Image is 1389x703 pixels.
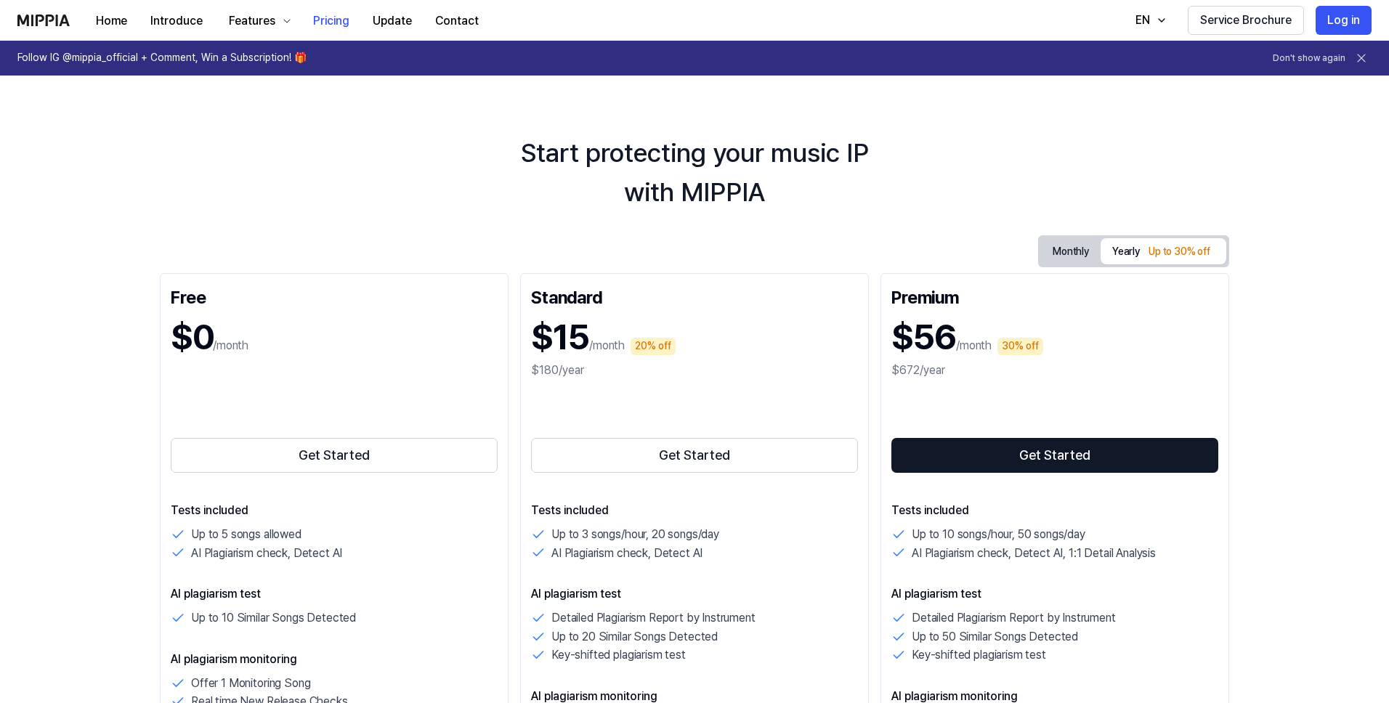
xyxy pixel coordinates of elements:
button: Contact [424,7,490,36]
h1: $15 [531,313,589,362]
p: /month [956,337,992,354]
button: Log in [1316,6,1372,35]
button: Pricing [301,7,361,36]
p: Up to 3 songs/hour, 20 songs/day [551,525,719,544]
p: AI Plagiarism check, Detect AI [551,544,702,563]
button: Features [214,7,301,36]
img: logo [17,15,70,26]
button: Home [84,7,139,36]
p: AI plagiarism test [891,585,1218,603]
p: Offer 1 Monitoring Song [191,674,310,693]
button: Introduce [139,7,214,36]
button: Service Brochure [1188,6,1304,35]
a: Update [361,1,424,41]
h1: $0 [171,313,213,362]
a: Get Started [531,435,858,476]
div: Free [171,284,498,307]
a: Pricing [301,1,361,41]
p: Up to 50 Similar Songs Detected [912,627,1078,646]
div: 30% off [997,338,1043,355]
p: /month [213,337,248,354]
p: AI plagiarism monitoring [171,651,498,668]
button: Get Started [171,438,498,473]
p: Detailed Plagiarism Report by Instrument [551,609,756,627]
div: $180/year [531,362,858,379]
button: Don't show again [1273,52,1345,65]
button: Yearly [1101,238,1226,264]
p: Up to 20 Similar Songs Detected [551,627,718,646]
button: Update [361,7,424,36]
p: Tests included [171,502,498,519]
h1: $56 [891,313,956,362]
p: Tests included [531,502,858,519]
div: Premium [891,284,1218,307]
p: Up to 10 songs/hour, 50 songs/day [912,525,1085,544]
div: $672/year [891,362,1218,379]
p: AI Plagiarism check, Detect AI [191,544,342,563]
button: Monthly [1041,240,1101,263]
button: Get Started [891,438,1218,473]
a: Get Started [891,435,1218,476]
p: AI plagiarism test [171,585,498,603]
p: Key-shifted plagiarism test [912,646,1046,665]
p: Up to 5 songs allowed [191,525,301,544]
div: EN [1133,12,1153,29]
p: Up to 10 Similar Songs Detected [191,609,356,627]
button: Get Started [531,438,858,473]
p: AI Plagiarism check, Detect AI, 1:1 Detail Analysis [912,544,1156,563]
p: /month [589,337,625,354]
p: Tests included [891,502,1218,519]
p: Key-shifted plagiarism test [551,646,686,665]
div: Up to 30% off [1144,243,1215,261]
p: AI plagiarism test [531,585,858,603]
button: EN [1121,6,1176,35]
div: 20% off [631,338,676,355]
a: Get Started [171,435,498,476]
div: Features [226,12,278,30]
h1: Follow IG @mippia_official + Comment, Win a Subscription! 🎁 [17,51,307,65]
p: Detailed Plagiarism Report by Instrument [912,609,1116,627]
div: Standard [531,284,858,307]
